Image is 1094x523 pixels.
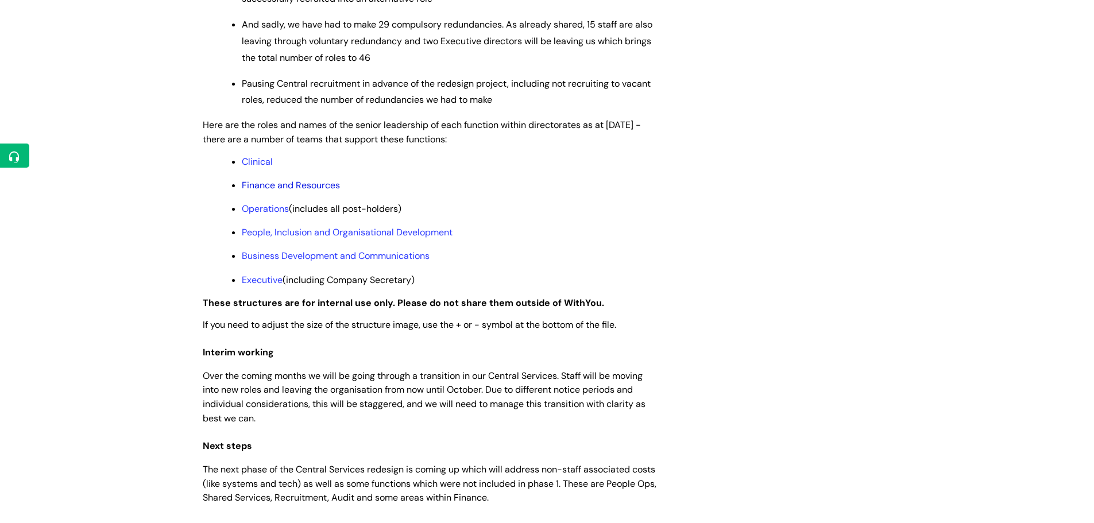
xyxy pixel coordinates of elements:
a: Finance and Resources [242,179,340,191]
span: The next phase of the Central Services redesign is coming up which will address non-staff associa... [203,463,656,504]
span: Next steps [203,440,252,452]
a: Business Development and Communications [242,250,430,262]
a: Operations [242,203,289,215]
span: If you need to adjust the size of the structure image, use the + or - symbol at the bottom of the... [203,319,616,331]
a: Clinical [242,156,273,168]
span: Interim working [203,346,274,358]
p: Pausing Central recruitment in advance of the redesign project, including not recruiting to vacan... [242,76,656,109]
strong: These structures are for internal use only. Please do not share them outside of WithYou. [203,297,604,309]
span: Over the coming months we will be going through a transition in our Central Services. Staff will ... [203,370,645,424]
a: Executive [242,274,283,286]
a: People, Inclusion and Organisational Development [242,226,453,238]
span: (includes all post-holders) [242,203,401,215]
span: (including Company Secretary) [242,274,415,286]
span: Here are the roles and names of the senior leadership of each function within directorates as at ... [203,119,641,145]
p: And sadly, we have had to make 29 compulsory redundancies. As already shared, 15 staff are also l... [242,17,656,66]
